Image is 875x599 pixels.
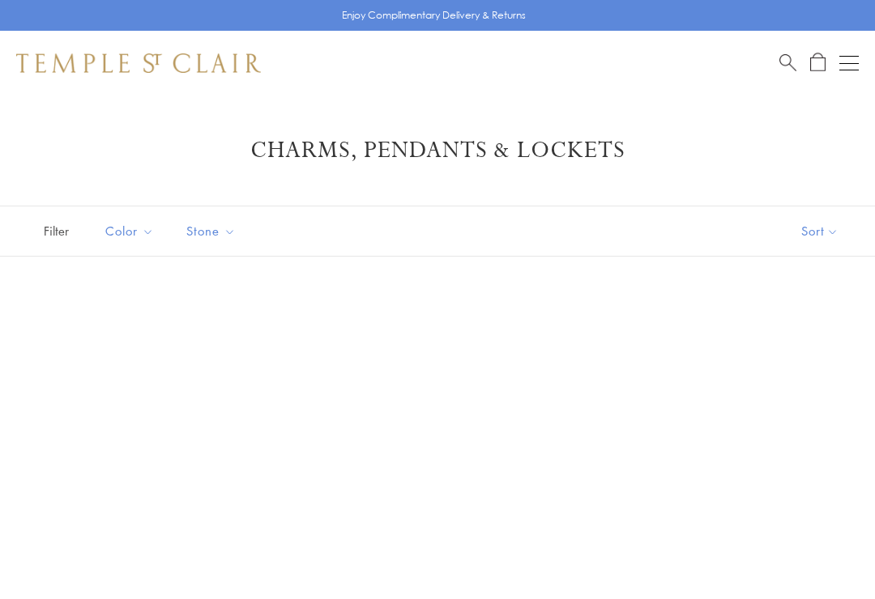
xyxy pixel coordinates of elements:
[810,53,826,73] a: Open Shopping Bag
[93,213,166,249] button: Color
[342,7,526,23] p: Enjoy Complimentary Delivery & Returns
[41,136,834,165] h1: Charms, Pendants & Lockets
[839,53,859,73] button: Open navigation
[178,221,248,241] span: Stone
[16,53,261,73] img: Temple St. Clair
[779,53,796,73] a: Search
[765,206,875,256] button: Show sort by
[97,221,166,241] span: Color
[174,213,248,249] button: Stone
[794,523,859,583] iframe: Gorgias live chat messenger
